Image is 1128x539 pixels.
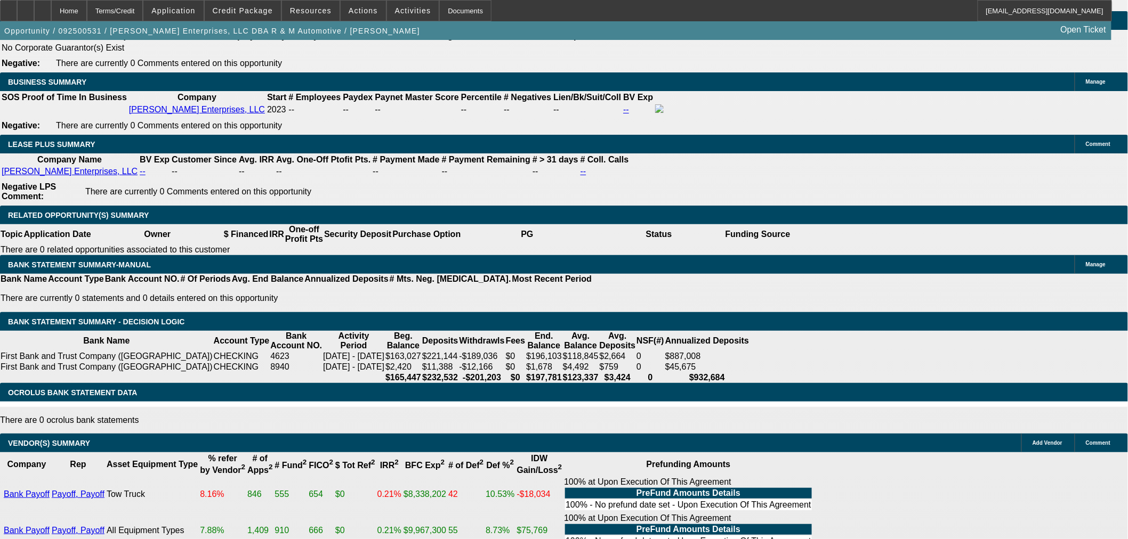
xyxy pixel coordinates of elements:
b: # of Def [448,461,484,470]
td: -- [532,166,579,177]
td: -- [372,166,440,177]
td: -$12,166 [459,362,505,372]
td: $8,338,202 [403,477,447,512]
th: NSF(#) [636,331,665,351]
span: Manage [1086,79,1106,85]
td: 8940 [270,362,323,372]
div: $887,008 [665,352,749,361]
th: # Of Periods [180,274,231,284]
th: Withdrawls [459,331,505,351]
b: Avg. One-Off Ptofit Pts. [276,155,370,164]
b: $ Tot Ref [335,461,375,470]
th: Avg. Deposits [599,331,636,351]
td: $0 [335,477,376,512]
button: Activities [387,1,439,21]
td: 555 [275,477,308,512]
b: PreFund Amounts Details [636,488,740,497]
th: Beg. Balance [385,331,422,351]
span: Resources [290,6,332,15]
b: Start [267,93,286,102]
th: Activity Period [323,331,385,351]
th: Annualized Deposits [665,331,750,351]
b: # Fund [275,461,307,470]
td: [DATE] - [DATE] [323,351,385,362]
th: Annualized Deposits [304,274,389,284]
th: $123,337 [562,372,599,383]
td: CHECKING [213,362,270,372]
span: Comment [1086,141,1110,147]
th: PG [461,224,593,244]
th: Owner [92,224,223,244]
b: Prefunding Amounts [647,460,731,469]
b: Def % [486,461,514,470]
b: Paynet Master Score [375,93,458,102]
td: $0 [505,362,526,372]
button: Credit Package [205,1,281,21]
th: Proof of Time In Business [21,92,127,103]
th: # Mts. Neg. [MEDICAL_DATA]. [389,274,512,284]
span: There are currently 0 Comments entered on this opportunity [56,121,282,130]
span: BUSINESS SUMMARY [8,78,86,86]
div: -- [375,105,458,115]
th: Account Type [213,331,270,351]
span: Comment [1086,440,1110,446]
span: There are currently 0 Comments entered on this opportunity [56,59,282,68]
b: Company [178,93,216,102]
sup: 2 [241,463,245,471]
td: -- [441,166,531,177]
td: $0 [505,351,526,362]
b: Negative LPS Comment: [2,182,56,201]
td: 42 [448,477,484,512]
th: Purchase Option [392,224,461,244]
td: -- [171,166,237,177]
b: Paydex [343,93,373,102]
td: 846 [247,477,273,512]
b: IRR [380,461,399,470]
td: 0 [636,351,665,362]
td: 8.16% [199,477,246,512]
td: $196,103 [526,351,562,362]
th: $232,532 [422,372,459,383]
b: # Coll. Calls [581,155,629,164]
sup: 2 [510,459,514,467]
span: Activities [395,6,431,15]
sup: 2 [371,459,375,467]
b: Customer Since [172,155,237,164]
td: -- [342,104,373,116]
th: IRR [269,224,285,244]
td: $11,388 [422,362,459,372]
td: $2,420 [385,362,422,372]
a: Payoff, Payoff [52,489,104,499]
span: Manage [1086,262,1106,267]
span: VENDOR(S) SUMMARY [8,439,90,447]
sup: 2 [480,459,484,467]
td: 654 [308,477,334,512]
button: Resources [282,1,340,21]
span: Opportunity / 092500531 / [PERSON_NAME] Enterprises, LLC DBA R & M Automotive / [PERSON_NAME] [4,27,420,35]
td: -- [276,166,371,177]
th: Avg. Balance [562,331,599,351]
button: Application [143,1,203,21]
th: Account Type [47,274,104,284]
th: One-off Profit Pts [285,224,324,244]
a: [PERSON_NAME] Enterprises, LLC [2,167,138,176]
th: Deposits [422,331,459,351]
a: -- [623,105,629,114]
th: -$201,203 [459,372,505,383]
th: $197,781 [526,372,562,383]
a: -- [581,167,586,176]
sup: 2 [558,463,562,471]
th: Funding Source [725,224,791,244]
b: FICO [309,461,333,470]
td: $221,144 [422,351,459,362]
td: CHECKING [213,351,270,362]
sup: 2 [394,459,398,467]
div: -- [504,105,551,115]
sup: 2 [269,463,272,471]
b: Percentile [461,93,502,102]
td: 4623 [270,351,323,362]
td: 100% - No prefund date set - Upon Execution Of This Agreement [565,500,811,510]
span: LEASE PLUS SUMMARY [8,140,95,149]
a: Bank Payoff [4,526,50,535]
a: [PERSON_NAME] Enterprises, LLC [129,105,265,114]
